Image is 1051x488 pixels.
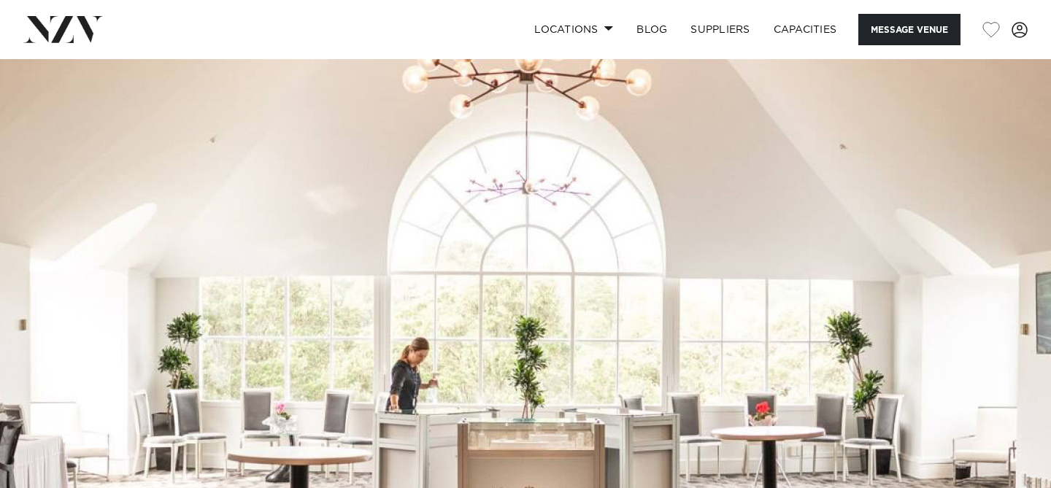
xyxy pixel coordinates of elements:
[679,14,761,45] a: SUPPLIERS
[23,16,103,42] img: nzv-logo.png
[625,14,679,45] a: BLOG
[858,14,960,45] button: Message Venue
[762,14,849,45] a: Capacities
[523,14,625,45] a: Locations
